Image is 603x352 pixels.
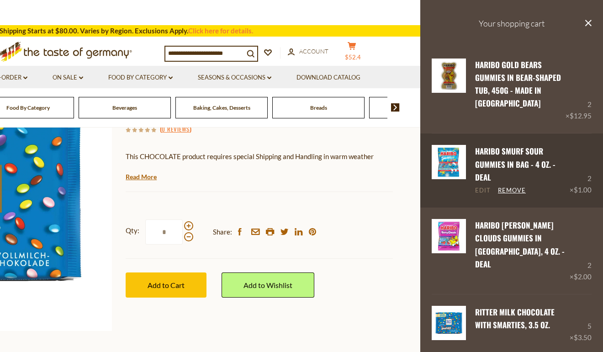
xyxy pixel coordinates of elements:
[432,59,466,93] img: Haribo Gold Bears Gummies Bear-Shaped
[574,186,592,194] span: $1.00
[193,104,250,111] a: Baking, Cakes, Desserts
[574,333,592,341] span: $3.50
[475,187,491,195] a: Edit
[6,104,50,111] a: Food By Category
[198,73,271,83] a: Seasons & Occasions
[134,169,393,181] li: We will ship this product in heat-protective packaging and ice during warm weather months or to w...
[310,104,327,111] a: Breads
[288,47,328,57] a: Account
[574,272,592,281] span: $2.00
[570,145,592,196] div: 2 ×
[112,104,137,111] a: Beverages
[296,73,360,83] a: Download Catalog
[126,151,393,162] p: This CHOCOLATE product requires special Shipping and Handling in warm weather
[432,219,466,253] img: Haribo Berry Clouds
[475,59,561,109] a: Haribo Gold Bears Gummies in bear-shaped tub, 450g - made in [GEOGRAPHIC_DATA]
[432,59,466,122] a: Haribo Gold Bears Gummies Bear-Shaped
[126,172,157,181] a: Read More
[126,272,206,298] button: Add to Cart
[475,145,555,183] a: Haribo Smurf Sour Gummies in Bag - 4 oz. - DEAL
[145,219,183,245] input: Qty:
[160,124,191,133] span: ( )
[570,112,592,120] span: $12.95
[345,53,361,61] span: $52.4
[53,73,83,83] a: On Sale
[188,27,253,35] a: Click here for details.
[570,219,592,283] div: 2 ×
[222,272,314,298] a: Add to Wishlist
[475,219,565,270] a: Haribo [PERSON_NAME] Clouds Gummies in [GEOGRAPHIC_DATA], 4 oz. - DEAL
[162,124,190,134] a: 0 Reviews
[570,306,592,343] div: 5 ×
[108,73,173,83] a: Food By Category
[338,42,365,64] button: $52.4
[432,306,466,343] a: Ritter Milk Chocolate with Smarties
[126,225,139,236] strong: Qty:
[432,145,466,196] a: Haribo Smurf Sour Gummies in Bag
[475,306,555,331] a: Ritter Milk Chocolate with Smarties, 3.5 oz.
[391,103,400,112] img: next arrow
[498,187,526,195] a: Remove
[299,48,328,55] span: Account
[432,219,466,283] a: Haribo Berry Clouds
[213,226,232,238] span: Share:
[566,59,592,122] div: 2 ×
[432,306,466,340] img: Ritter Milk Chocolate with Smarties
[432,145,466,179] img: Haribo Smurf Sour Gummies in Bag
[148,281,185,289] span: Add to Cart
